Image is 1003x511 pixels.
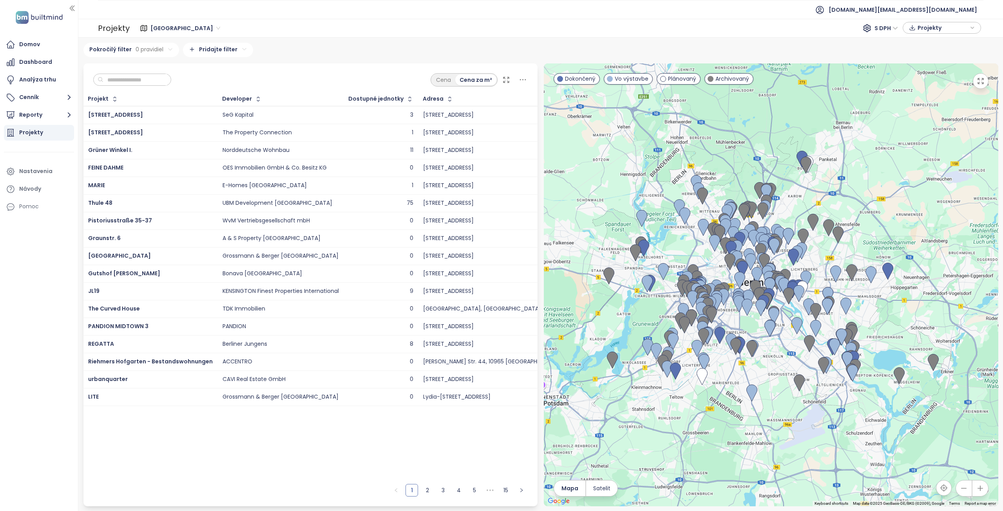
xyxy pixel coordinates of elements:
button: Cenník [4,90,74,105]
a: Report a map error [965,501,996,506]
div: SeG Kapital [223,112,253,119]
a: Návody [4,181,74,197]
span: Map data ©2025 GeoBasis-DE/BKG (©2009), Google [853,501,944,506]
a: [STREET_ADDRESS] [88,111,143,119]
img: Google [546,496,572,506]
img: logo [13,9,65,25]
button: Mapa [554,480,585,496]
span: left [394,488,398,493]
span: right [519,488,524,493]
span: 0 pravidiel [136,45,163,54]
span: [DOMAIN_NAME][EMAIL_ADDRESS][DOMAIN_NAME] [829,0,977,19]
a: Nastavenia [4,164,74,179]
div: CAVI Real Estate GmbH [223,376,286,383]
div: Developer [222,96,252,101]
span: [GEOGRAPHIC_DATA] [88,252,151,260]
div: UBM Development [GEOGRAPHIC_DATA] [223,200,332,207]
div: Norddeutsche Wohnbau [223,147,290,154]
span: [STREET_ADDRESS] [88,128,143,136]
div: 0 [410,358,413,365]
div: KENSINGTON Finest Properties International [223,288,339,295]
span: Satelit [593,484,610,493]
a: Open this area in Google Maps (opens a new window) [546,496,572,506]
span: Berlin [150,22,220,34]
div: Pokročilý filter [83,43,179,57]
a: Riehmers Hofgarten - Bestandswohnungen [88,358,213,365]
span: Vo výstavbe [615,74,648,83]
div: Projekty [19,128,43,137]
div: 0 [410,235,413,242]
a: The Curved House [88,305,140,312]
div: [STREET_ADDRESS] [423,253,474,260]
a: PANDION MIDTOWN 3 [88,322,148,330]
div: [STREET_ADDRESS] [423,235,474,242]
li: 15 [500,484,512,497]
div: [STREET_ADDRESS] [423,129,474,136]
div: 1 [412,182,413,189]
div: PANDION [223,323,246,330]
div: TDK Immobilien [223,305,265,312]
div: Návody [19,184,41,194]
a: 4 [453,484,465,496]
button: Keyboard shortcuts [815,501,848,506]
div: 0 [410,323,413,330]
div: [GEOGRAPHIC_DATA], [GEOGRAPHIC_DATA], [GEOGRAPHIC_DATA], [GEOGRAPHIC_DATA] [423,305,662,312]
a: urbanquarter [88,375,128,383]
button: Satelit [586,480,617,496]
span: Archivovaný [715,74,749,83]
li: Nasledujúca strana [515,484,528,497]
div: 3 [410,112,413,119]
div: 9 [410,288,413,295]
div: Dashboard [19,57,52,67]
div: Pomoc [4,199,74,215]
span: Projekty [918,22,968,34]
span: Dostupné jednotky [348,96,404,101]
a: Thule 48 [88,199,112,207]
div: 75 [407,200,413,207]
div: Adresa [423,96,444,101]
div: [STREET_ADDRESS] [423,217,474,224]
div: [STREET_ADDRESS] [423,164,474,172]
a: Graunstr. 6 [88,234,121,242]
div: Projekty [98,20,130,36]
div: [STREET_ADDRESS] [423,200,474,207]
div: ACCENTRO [223,358,252,365]
span: Pistoriusstraße 35-37 [88,217,152,224]
div: Pridajte filter [183,43,253,57]
li: 5 [468,484,481,497]
button: left [390,484,402,497]
div: Berliner Jungens [223,341,267,348]
div: [STREET_ADDRESS] [423,112,474,119]
div: Cena za m² [455,74,496,85]
div: 11 [410,147,413,154]
div: Nastavenia [19,166,53,176]
a: Gutshof [PERSON_NAME] [88,269,160,277]
a: FEINE DAHME [88,164,123,172]
div: [STREET_ADDRESS] [423,341,474,348]
div: The Property Connection [223,129,292,136]
a: 5 [469,484,480,496]
a: REGATTA [88,340,114,348]
div: 0 [410,394,413,401]
a: Projekty [4,125,74,141]
div: Pomoc [19,202,39,211]
li: Nasledujúcich 5 strán [484,484,496,497]
span: LITE [88,393,99,401]
li: 1 [406,484,418,497]
span: S DPH [874,22,898,34]
a: Grüner Winkel I. [88,146,132,154]
a: MARIE [88,181,105,189]
div: [STREET_ADDRESS] [423,182,474,189]
div: [STREET_ADDRESS] [423,147,474,154]
a: 3 [437,484,449,496]
a: Analýza trhu [4,72,74,88]
div: Domov [19,40,40,49]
